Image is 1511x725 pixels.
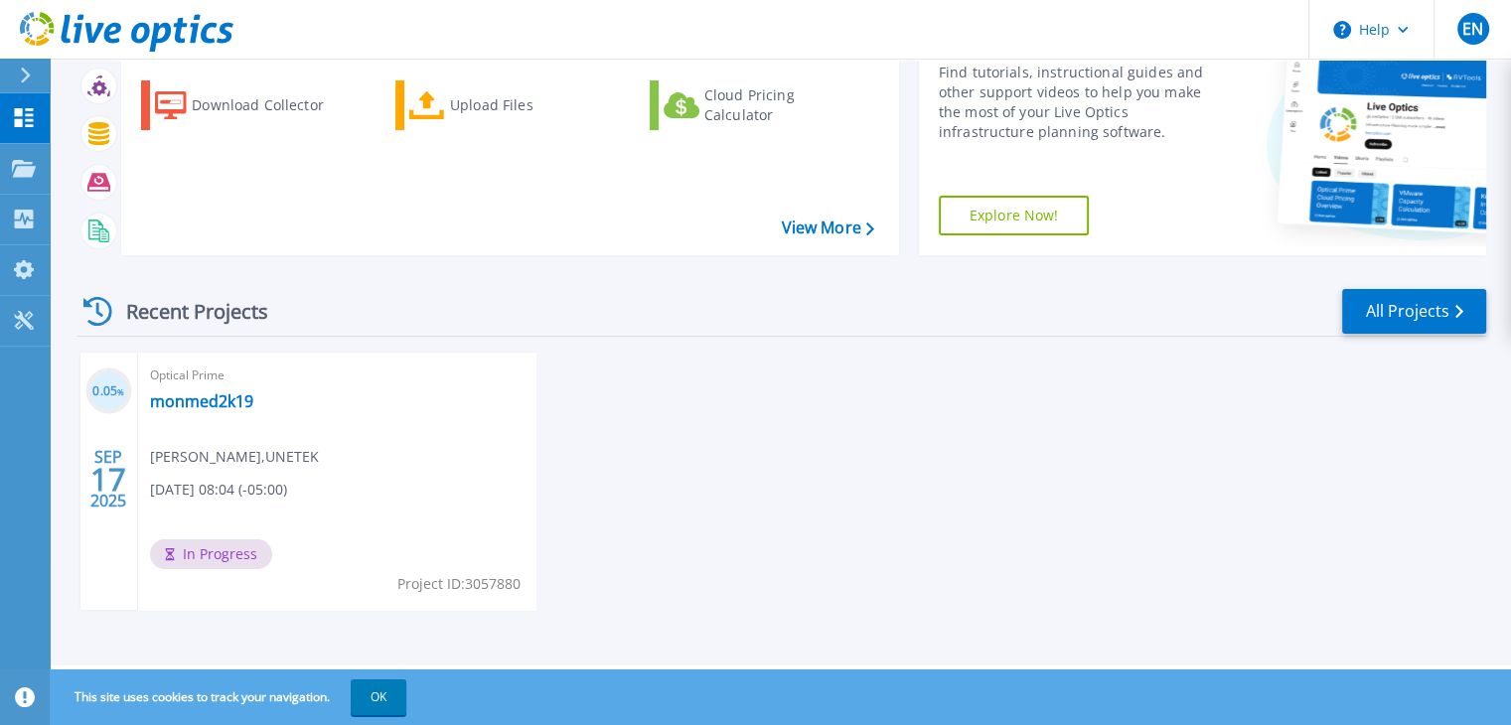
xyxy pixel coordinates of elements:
div: Download Collector [192,85,351,125]
a: monmed2k19 [150,391,253,411]
span: Optical Prime [150,364,524,386]
span: 17 [90,471,126,488]
span: In Progress [150,539,272,569]
div: Upload Files [450,85,609,125]
span: This site uses cookies to track your navigation. [55,679,406,715]
span: [PERSON_NAME] , UNETEK [150,446,319,468]
a: Upload Files [395,80,617,130]
span: EN [1462,21,1483,37]
span: [DATE] 08:04 (-05:00) [150,479,287,501]
div: Recent Projects [76,287,295,336]
a: All Projects [1342,289,1486,334]
span: Project ID: 3057880 [397,573,521,595]
a: Explore Now! [939,196,1090,235]
a: Download Collector [141,80,363,130]
span: % [117,386,124,397]
div: Cloud Pricing Calculator [704,85,863,125]
a: Cloud Pricing Calculator [650,80,871,130]
div: SEP 2025 [89,443,127,515]
a: View More [781,218,873,237]
h3: 0.05 [85,380,132,403]
button: OK [351,679,406,715]
div: Find tutorials, instructional guides and other support videos to help you make the most of your L... [939,63,1224,142]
